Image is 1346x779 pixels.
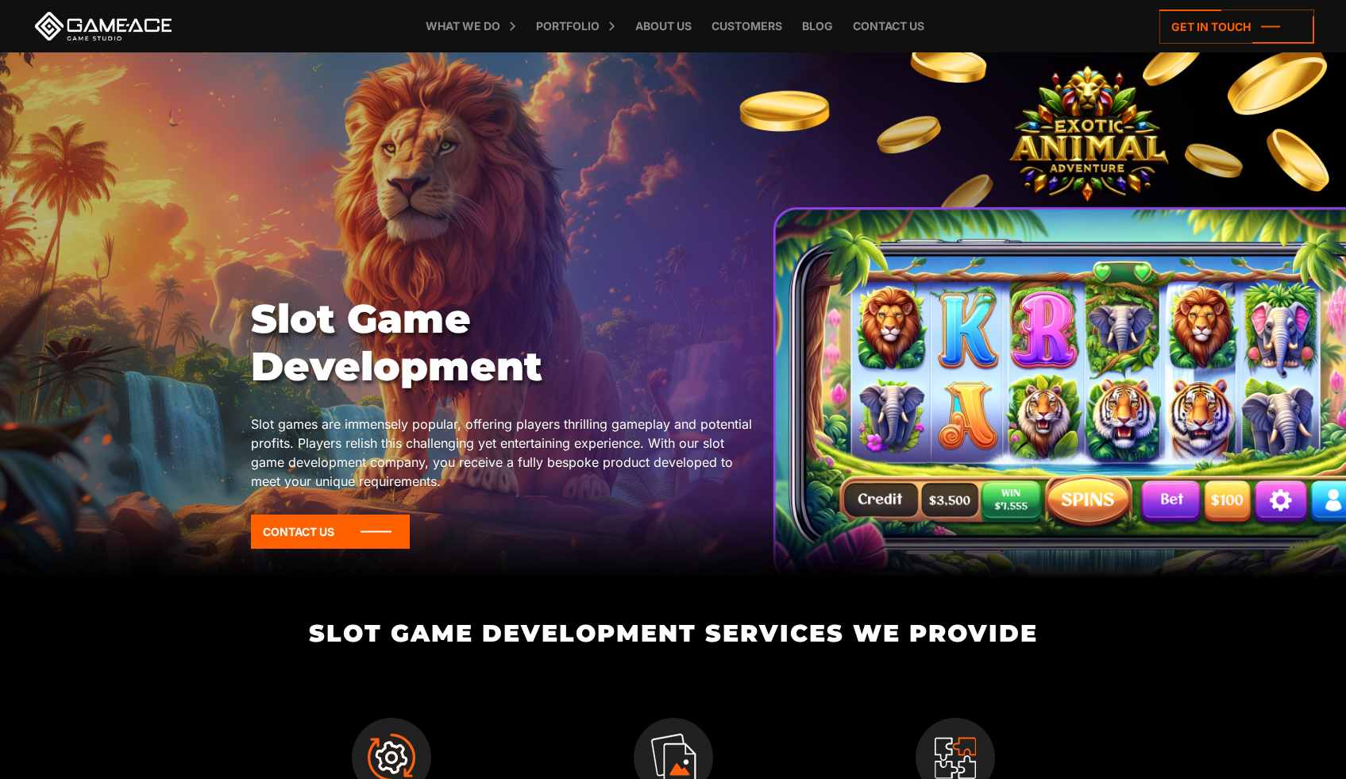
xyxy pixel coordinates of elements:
[251,515,410,549] a: Contact Us
[251,415,758,491] p: Slot games are immensely popular, offering players thrilling gameplay and potential profits. Play...
[1159,10,1314,44] a: Get in touch
[250,620,1096,646] h2: Slot Game Development Services We Provide
[251,295,758,391] h1: Slot Game Development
